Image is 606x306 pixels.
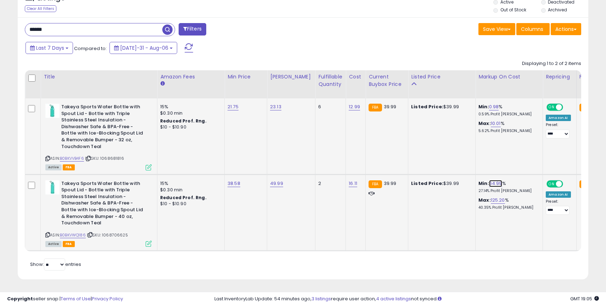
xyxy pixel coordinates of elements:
b: Listed Price: [411,180,443,187]
div: Last InventoryLab Update: 54 minutes ago, require user action, not synced. [214,296,599,302]
a: 0.98 [489,103,499,110]
button: Actions [551,23,581,35]
a: 125.20 [491,197,505,204]
span: Columns [521,26,543,33]
a: 64.99 [489,180,502,187]
span: All listings currently available for purchase on Amazon [45,164,62,170]
span: | SKU: 1068706625 [87,232,128,238]
div: $0.30 min [160,110,219,116]
div: 6 [318,104,340,110]
a: 49.99 [270,180,283,187]
small: FBA [369,180,382,188]
img: 21NewRRc+jL._SL40_.jpg [45,104,60,118]
span: ON [547,104,556,110]
span: OFF [562,181,573,187]
a: B0BKVWQ186 [60,232,86,238]
div: Fulfillable Quantity [318,73,343,88]
div: $10 - $10.90 [160,124,219,130]
span: 2025-08-14 19:05 GMT [570,295,599,302]
a: Terms of Use [61,295,91,302]
label: Out of Stock [500,7,526,13]
div: % [478,104,537,117]
p: 40.35% Profit [PERSON_NAME] [478,205,537,210]
div: 15% [160,180,219,187]
div: Listed Price [411,73,472,81]
div: $10 - $10.90 [160,201,219,207]
b: Min: [478,103,489,110]
div: Preset: [546,199,571,215]
small: FBA [579,104,593,111]
a: 16.11 [349,180,357,187]
div: Amazon AI [546,115,571,121]
span: OFF [562,104,573,110]
div: 2 [318,180,340,187]
div: $0.30 min [160,187,219,193]
div: Preset: [546,122,571,138]
div: Title [44,73,154,81]
span: FBA [63,164,75,170]
a: 4 active listings [376,295,411,302]
b: Min: [478,180,489,187]
button: Columns [516,23,550,35]
b: Reduced Prof. Rng. [160,195,207,201]
a: Privacy Policy [92,295,123,302]
small: FBA [579,180,593,188]
div: [PERSON_NAME] [270,73,312,81]
span: Show: entries [30,261,81,268]
div: % [478,197,537,210]
div: 15% [160,104,219,110]
span: Last 7 Days [36,44,64,51]
a: 38.58 [228,180,240,187]
a: 3 listings [312,295,331,302]
span: [DATE]-31 - Aug-06 [120,44,168,51]
span: FBA [63,241,75,247]
button: [DATE]-31 - Aug-06 [110,42,177,54]
div: % [478,180,537,193]
b: Reduced Prof. Rng. [160,118,207,124]
p: 0.59% Profit [PERSON_NAME] [478,112,537,117]
span: All listings currently available for purchase on Amazon [45,241,62,247]
a: 12.99 [349,103,360,110]
span: Compared to: [74,45,107,52]
span: 39.99 [384,103,397,110]
button: Filters [179,23,206,35]
div: Markup on Cost [478,73,540,81]
div: Current Buybox Price [369,73,405,88]
p: 27.14% Profit [PERSON_NAME] [478,188,537,193]
th: The percentage added to the cost of goods (COGS) that forms the calculator for Min & Max prices. [476,70,543,98]
div: Clear All Filters [25,5,56,12]
strong: Copyright [7,295,33,302]
img: 2179KwstLFL._SL40_.jpg [45,180,60,195]
a: 21.75 [228,103,239,110]
button: Last 7 Days [26,42,73,54]
span: | SKU: 1068681816 [85,155,124,161]
small: FBA [369,104,382,111]
span: 39.99 [384,180,397,187]
a: B0BKVVB4F6 [60,155,84,162]
div: Cost [349,73,363,81]
b: Takeya Sports Water Bottle with Spout Lid - Bottle with Triple Stainless Steel Insulation - Dishw... [61,180,147,228]
div: $39.99 [411,180,470,187]
b: Takeya Sports Water Bottle with Spout Lid - Bottle with Triple Stainless Steel Insulation - Dishw... [61,104,147,152]
b: Listed Price: [411,103,443,110]
b: Max: [478,197,491,203]
div: Displaying 1 to 2 of 2 items [522,60,581,67]
p: 5.62% Profit [PERSON_NAME] [478,129,537,133]
a: 23.13 [270,103,281,110]
div: % [478,120,537,133]
div: Min Price [228,73,264,81]
div: Repricing [546,73,573,81]
div: $39.99 [411,104,470,110]
small: Amazon Fees. [160,81,164,87]
a: 10.01 [491,120,501,127]
div: ASIN: [45,104,152,170]
b: Max: [478,120,491,127]
label: Archived [548,7,567,13]
div: seller snap | | [7,296,123,302]
button: Save View [478,23,515,35]
div: Amazon AI [546,191,571,198]
span: ON [547,181,556,187]
div: Amazon Fees [160,73,221,81]
div: ASIN: [45,180,152,246]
